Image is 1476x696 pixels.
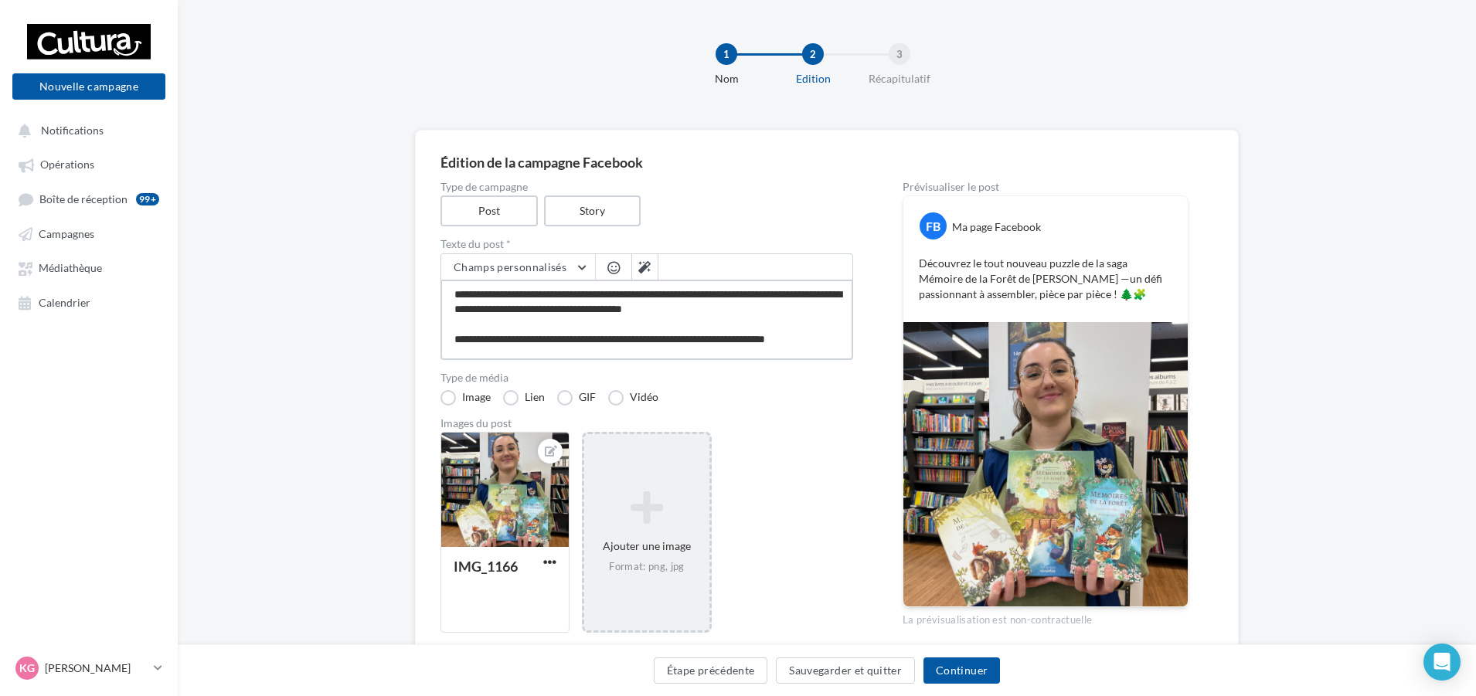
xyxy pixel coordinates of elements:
button: Champs personnalisés [441,254,595,280]
p: Découvrez le tout nouveau puzzle de la saga Mémoire de la Forêt de [PERSON_NAME] —un défi passion... [919,256,1172,302]
span: Campagnes [39,227,94,240]
span: Médiathèque [39,262,102,275]
label: Lien [503,390,545,406]
div: Open Intercom Messenger [1423,643,1461,681]
p: [PERSON_NAME] [45,660,148,676]
label: Type de campagne [440,182,853,192]
span: Boîte de réception [39,192,128,205]
div: Nom [677,71,776,87]
div: Édition de la campagne Facebook [440,155,1213,169]
span: Champs personnalisés [454,260,566,273]
label: Vidéo [608,390,658,406]
div: La prévisualisation est non-contractuelle [903,607,1189,627]
label: Image [440,390,491,406]
a: Boîte de réception99+ [9,185,168,213]
span: Opérations [40,158,94,171]
div: 99+ [136,193,159,205]
label: Texte du post * [440,239,853,250]
a: Médiathèque [9,253,168,281]
div: Edition [764,71,862,87]
button: Étape précédente [654,657,768,684]
label: GIF [557,390,596,406]
div: Images du post [440,418,853,429]
button: Continuer [923,657,1000,684]
div: Récapitulatif [850,71,949,87]
button: Notifications [9,116,162,144]
div: 2 [802,43,824,65]
label: Type de média [440,372,853,383]
span: Calendrier [39,296,90,309]
div: Ma page Facebook [952,219,1041,235]
span: KG [19,660,35,676]
a: KG [PERSON_NAME] [12,654,165,683]
a: Campagnes [9,219,168,247]
div: IMG_1166 [454,558,518,575]
div: Prévisualiser le post [903,182,1189,192]
a: Opérations [9,150,168,178]
label: Post [440,195,538,226]
div: FB [920,212,947,239]
a: Calendrier [9,288,168,316]
span: Notifications [41,124,104,137]
button: Nouvelle campagne [12,73,165,100]
div: 1 [716,43,737,65]
label: Story [544,195,641,226]
div: 3 [889,43,910,65]
button: Sauvegarder et quitter [776,657,915,684]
